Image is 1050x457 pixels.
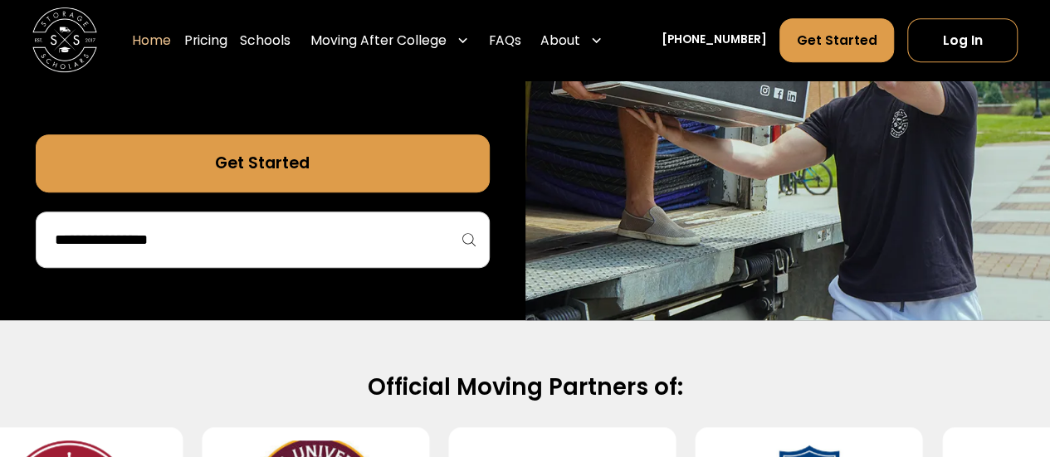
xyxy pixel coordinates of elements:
[184,18,227,64] a: Pricing
[240,18,291,64] a: Schools
[540,31,580,50] div: About
[36,134,490,192] a: Get Started
[32,8,97,73] a: home
[534,18,609,64] div: About
[32,8,97,73] img: Storage Scholars main logo
[132,18,171,64] a: Home
[662,32,767,50] a: [PHONE_NUMBER]
[310,31,447,50] div: Moving After College
[779,18,894,62] a: Get Started
[907,18,1018,62] a: Log In
[52,372,998,402] h2: Official Moving Partners of:
[304,18,476,64] div: Moving After College
[489,18,521,64] a: FAQs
